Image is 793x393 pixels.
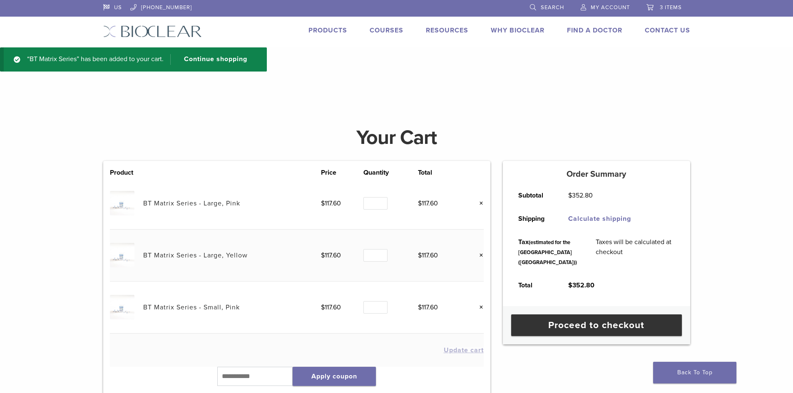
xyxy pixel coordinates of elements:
[143,251,248,260] a: BT Matrix Series - Large, Yellow
[363,168,418,178] th: Quantity
[509,230,587,274] th: Tax
[321,199,325,208] span: $
[518,239,577,266] small: (estimated for the [GEOGRAPHIC_DATA] ([GEOGRAPHIC_DATA]))
[426,26,468,35] a: Resources
[97,128,696,148] h1: Your Cart
[418,199,438,208] bdi: 117.60
[473,250,484,261] a: Remove this item
[568,215,631,223] a: Calculate shipping
[103,25,202,37] img: Bioclear
[143,199,240,208] a: BT Matrix Series - Large, Pink
[444,347,484,353] button: Update cart
[660,4,682,11] span: 3 items
[418,168,461,178] th: Total
[418,251,422,260] span: $
[491,26,544,35] a: Why Bioclear
[308,26,347,35] a: Products
[587,230,684,274] td: Taxes will be calculated at checkout
[591,4,630,11] span: My Account
[418,303,422,311] span: $
[321,303,341,311] bdi: 117.60
[509,274,559,297] th: Total
[321,199,341,208] bdi: 117.60
[541,4,564,11] span: Search
[170,54,254,65] a: Continue shopping
[110,295,134,319] img: BT Matrix Series - Small, Pink
[511,314,682,336] a: Proceed to checkout
[568,281,572,289] span: $
[568,191,593,200] bdi: 352.80
[418,303,438,311] bdi: 117.60
[509,207,559,230] th: Shipping
[645,26,690,35] a: Contact Us
[321,168,364,178] th: Price
[567,26,622,35] a: Find A Doctor
[418,199,422,208] span: $
[110,243,134,267] img: BT Matrix Series - Large, Yellow
[321,251,341,260] bdi: 117.60
[473,302,484,313] a: Remove this item
[473,198,484,209] a: Remove this item
[568,191,572,200] span: $
[110,191,134,215] img: BT Matrix Series - Large, Pink
[503,169,690,179] h5: Order Summary
[370,26,403,35] a: Courses
[321,251,325,260] span: $
[110,168,143,178] th: Product
[293,367,376,386] button: Apply coupon
[143,303,240,311] a: BT Matrix Series - Small, Pink
[321,303,325,311] span: $
[418,251,438,260] bdi: 117.60
[568,281,594,289] bdi: 352.80
[509,184,559,207] th: Subtotal
[653,362,736,383] a: Back To Top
